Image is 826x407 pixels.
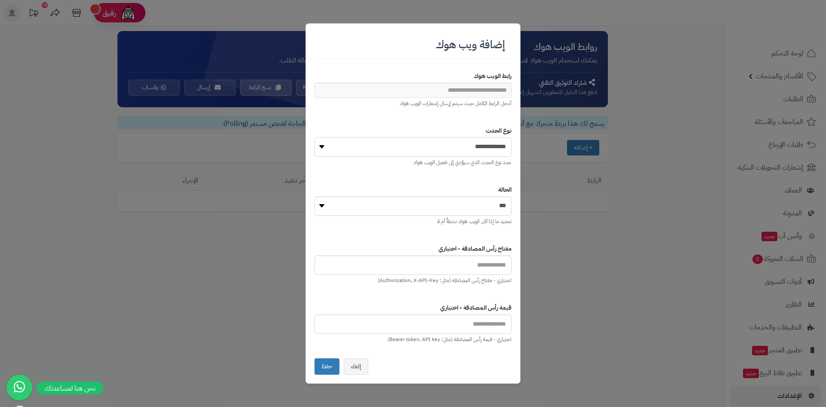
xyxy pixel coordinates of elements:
[344,358,368,375] button: إلغاء
[314,218,512,225] div: تحديد ما إذا كان الويب هوك نشطاً أم لا
[314,159,512,166] div: حدد نوع الحدث الذي سيؤدي إلى تفعيل الويب هوك
[314,336,512,343] div: اختياري - قيمة رأس المصادقة (مثل: Bearer token, API key)
[314,304,512,312] label: قيمة رأس المصادقة - اختياري
[314,72,512,81] label: رابط الويب هوك
[314,100,512,107] div: أدخل الرابط الكامل حيث سيتم إرسال إشعارات الويب هوك
[436,39,505,51] h2: إضافة ويب هوك
[314,358,339,375] button: حفظ
[314,245,512,253] label: مفتاح رأس المصادقة - اختياري
[314,277,512,284] div: اختياري - مفتاح رأس المصادقة (مثل: Authorization, X-API-Key)
[314,186,512,194] label: الحالة
[314,127,512,135] label: نوع الحدث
